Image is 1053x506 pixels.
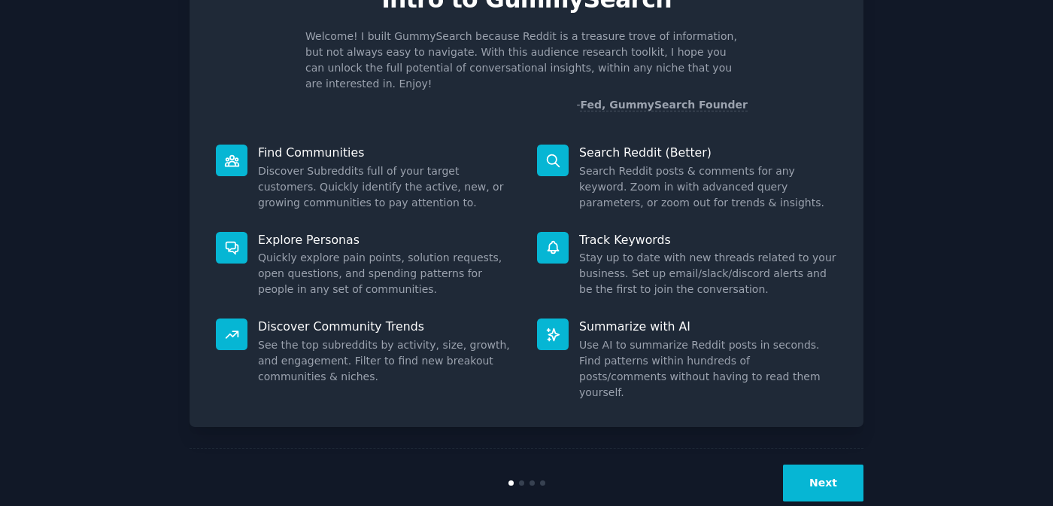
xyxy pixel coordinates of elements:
p: Welcome! I built GummySearch because Reddit is a treasure trove of information, but not always ea... [305,29,748,92]
dd: Search Reddit posts & comments for any keyword. Zoom in with advanced query parameters, or zoom o... [579,163,837,211]
p: Explore Personas [258,232,516,248]
p: Find Communities [258,145,516,160]
dd: Quickly explore pain points, solution requests, open questions, and spending patterns for people ... [258,250,516,297]
p: Track Keywords [579,232,837,248]
div: - [576,97,748,113]
dd: See the top subreddits by activity, size, growth, and engagement. Filter to find new breakout com... [258,337,516,385]
button: Next [783,465,863,501]
p: Summarize with AI [579,319,837,334]
dd: Use AI to summarize Reddit posts in seconds. Find patterns within hundreds of posts/comments with... [579,337,837,401]
dd: Discover Subreddits full of your target customers. Quickly identify the active, new, or growing c... [258,163,516,211]
dd: Stay up to date with new threads related to your business. Set up email/slack/discord alerts and ... [579,250,837,297]
a: Fed, GummySearch Founder [580,99,748,111]
p: Discover Community Trends [258,319,516,334]
p: Search Reddit (Better) [579,145,837,160]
